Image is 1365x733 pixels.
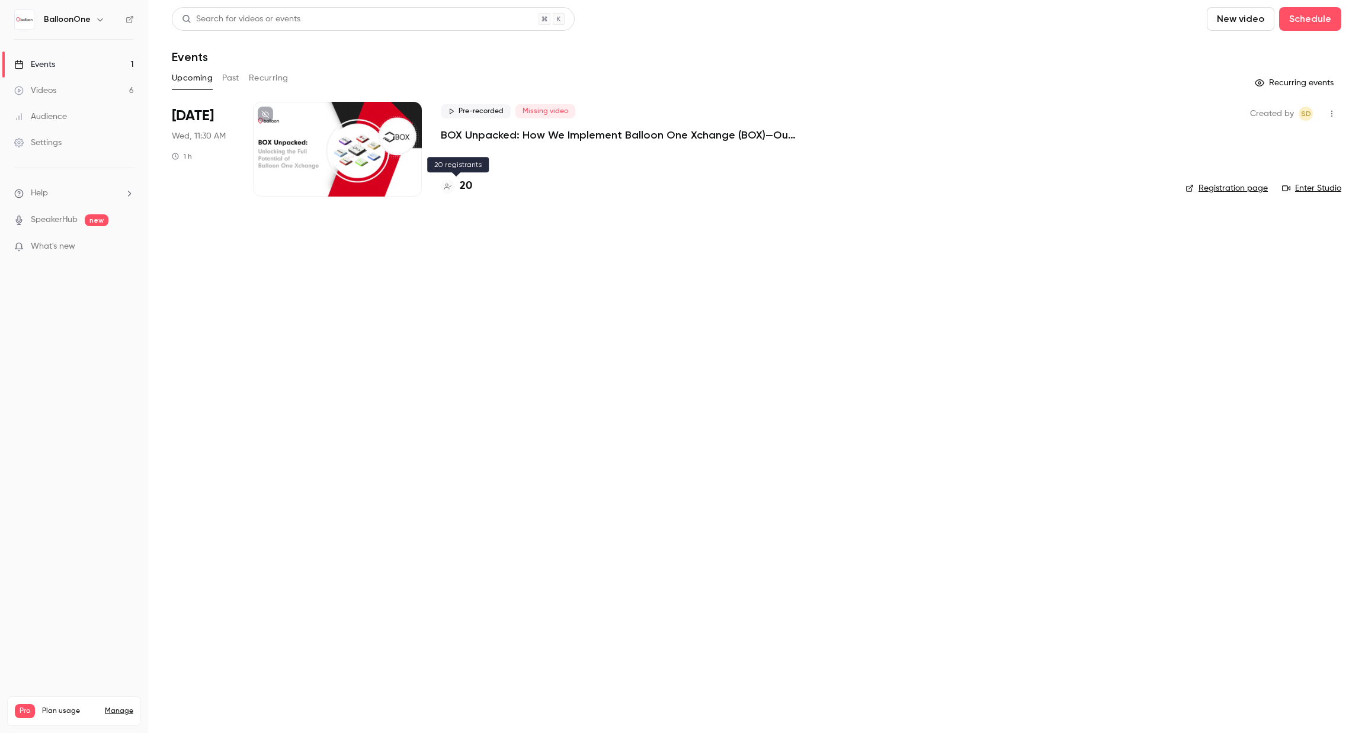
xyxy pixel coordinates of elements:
span: Sitara Duggal [1299,107,1313,121]
span: Wed, 11:30 AM [172,130,226,142]
a: Enter Studio [1282,182,1341,194]
div: Videos [14,85,56,97]
div: Audience [14,111,67,123]
li: help-dropdown-opener [14,187,134,200]
div: Events [14,59,55,70]
span: What's new [31,240,75,253]
button: Recurring [249,69,289,88]
span: SD [1301,107,1311,121]
a: BOX Unpacked: How We Implement Balloon One Xchange (BOX)—Our Proven Project Methodology [441,128,796,142]
button: Upcoming [172,69,213,88]
a: Manage [105,706,133,716]
iframe: Noticeable Trigger [120,242,134,252]
span: Help [31,187,48,200]
a: 20 [441,178,472,194]
span: Created by [1250,107,1294,121]
a: Registration page [1185,182,1268,194]
h1: Events [172,50,208,64]
span: Pro [15,704,35,718]
button: New video [1207,7,1274,31]
span: Pre-recorded [441,104,511,118]
h6: BalloonOne [44,14,91,25]
div: Sep 10 Wed, 11:30 AM (Europe/London) [172,102,234,197]
button: Schedule [1279,7,1341,31]
h4: 20 [460,178,472,194]
div: 1 h [172,152,192,161]
span: [DATE] [172,107,214,126]
button: Past [222,69,239,88]
div: Search for videos or events [182,13,300,25]
span: Plan usage [42,706,98,716]
a: SpeakerHub [31,214,78,226]
img: BalloonOne [15,10,34,29]
button: Recurring events [1249,73,1341,92]
span: new [85,214,108,226]
div: Settings [14,137,62,149]
span: Missing video [515,104,575,118]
